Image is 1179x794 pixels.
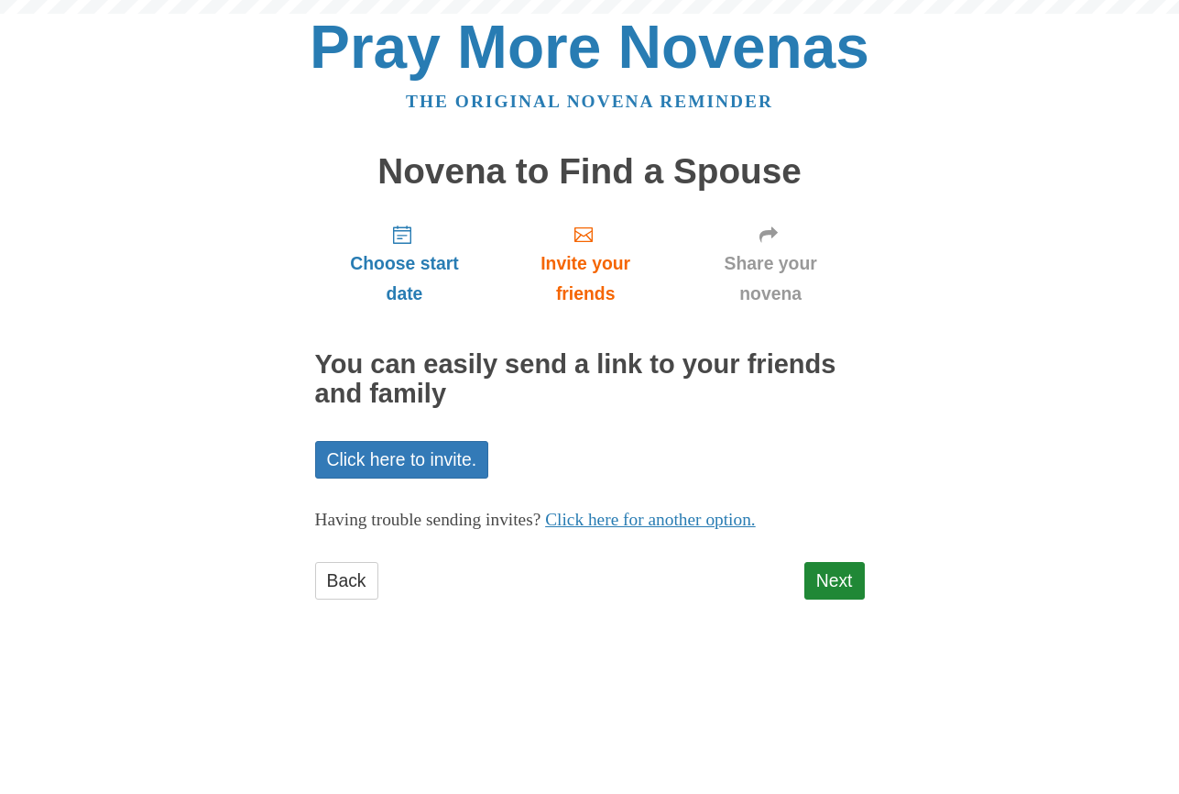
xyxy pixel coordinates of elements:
h2: You can easily send a link to your friends and family [315,350,865,409]
a: The original novena reminder [406,92,773,111]
a: Next [804,562,865,600]
span: Invite your friends [512,248,658,309]
a: Share your novena [677,209,865,318]
span: Share your novena [695,248,846,309]
a: Click here to invite. [315,441,489,479]
a: Choose start date [315,209,495,318]
a: Click here for another option. [545,510,756,529]
span: Choose start date [333,248,476,309]
a: Invite your friends [494,209,676,318]
h1: Novena to Find a Spouse [315,152,865,192]
span: Having trouble sending invites? [315,510,541,529]
a: Pray More Novenas [310,13,869,81]
a: Back [315,562,378,600]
